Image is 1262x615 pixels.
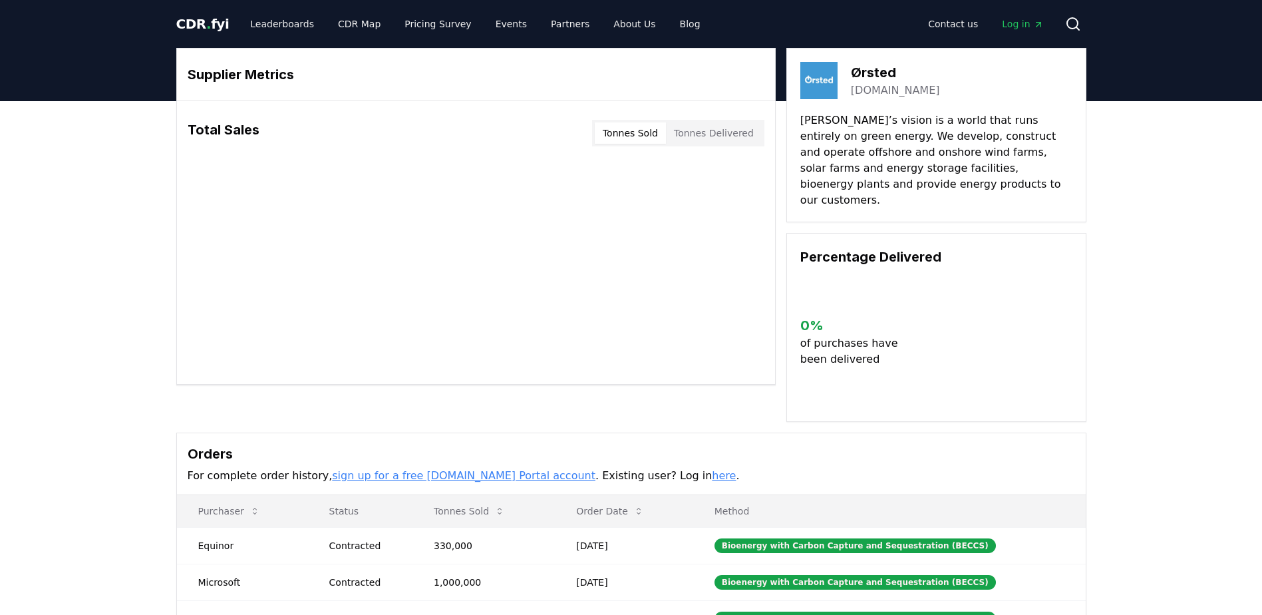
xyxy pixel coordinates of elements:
a: CDR.fyi [176,15,230,33]
p: [PERSON_NAME]’s vision is a world that runs entirely on green energy. We develop, construct and o... [800,112,1072,208]
div: Contracted [329,576,402,589]
h3: 0 % [800,315,909,335]
h3: Total Sales [188,120,259,146]
td: [DATE] [555,564,693,600]
td: 1,000,000 [412,564,555,600]
button: Tonnes Delivered [666,122,762,144]
div: Bioenergy with Carbon Capture and Sequestration (BECCS) [714,538,996,553]
a: Partners [540,12,600,36]
h3: Percentage Delivered [800,247,1072,267]
nav: Main [239,12,710,36]
a: Contact us [917,12,989,36]
a: Events [485,12,538,36]
p: For complete order history, . Existing user? Log in . [188,468,1075,484]
a: Leaderboards [239,12,325,36]
td: [DATE] [555,527,693,564]
p: Method [704,505,1075,518]
td: Equinor [177,527,308,564]
a: here [712,469,736,482]
a: Log in [991,12,1054,36]
span: CDR fyi [176,16,230,32]
nav: Main [917,12,1054,36]
a: Pricing Survey [394,12,482,36]
img: Ørsted-logo [800,62,838,99]
button: Tonnes Sold [595,122,666,144]
span: . [206,16,211,32]
span: Log in [1002,17,1043,31]
a: About Us [603,12,666,36]
td: Microsoft [177,564,308,600]
a: sign up for a free [DOMAIN_NAME] Portal account [332,469,595,482]
p: of purchases have been delivered [800,335,909,367]
a: [DOMAIN_NAME] [851,83,940,99]
div: Contracted [329,539,402,552]
button: Order Date [565,498,655,524]
a: Blog [669,12,711,36]
div: Bioenergy with Carbon Capture and Sequestration (BECCS) [714,575,996,590]
p: Status [319,505,402,518]
h3: Orders [188,444,1075,464]
a: CDR Map [327,12,391,36]
h3: Ørsted [851,63,940,83]
td: 330,000 [412,527,555,564]
button: Purchaser [188,498,271,524]
h3: Supplier Metrics [188,65,764,85]
button: Tonnes Sold [423,498,516,524]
